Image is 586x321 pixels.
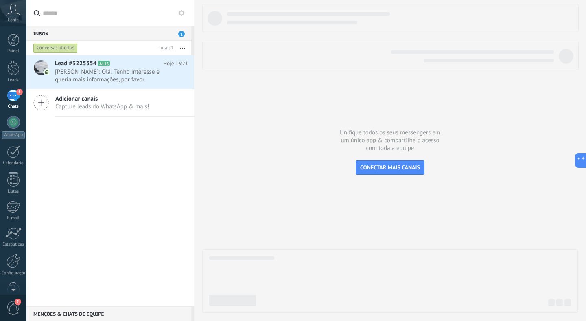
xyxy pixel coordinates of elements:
[8,18,19,23] span: Conta
[33,43,78,53] div: Conversas abertas
[174,41,191,55] button: Mais
[360,164,420,171] span: CONECTAR MAIS CANAIS
[2,131,25,139] div: WhatsApp
[98,61,110,66] span: A116
[356,160,424,175] button: CONECTAR MAIS CANAIS
[2,189,25,194] div: Listas
[155,44,174,52] div: Total: 1
[26,55,194,89] a: Lead #3225554 A116 Hoje 13:21 [PERSON_NAME]: Olá! Tenho interesse e queria mais informações, por ...
[55,103,149,110] span: Capture leads do WhatsApp & mais!
[2,78,25,83] div: Leads
[15,299,21,305] span: 2
[55,68,173,84] span: [PERSON_NAME]: Olá! Tenho interesse e queria mais informações, por favor.
[2,270,25,276] div: Configurações
[44,69,50,75] img: com.amocrm.amocrmwa.svg
[2,242,25,247] div: Estatísticas
[2,104,25,109] div: Chats
[2,215,25,221] div: E-mail
[2,160,25,166] div: Calendário
[16,89,23,95] span: 1
[2,48,25,54] div: Painel
[26,26,191,41] div: Inbox
[55,59,96,68] span: Lead #3225554
[164,59,188,68] span: Hoje 13:21
[26,306,191,321] div: Menções & Chats de equipe
[55,95,149,103] span: Adicionar canais
[178,31,185,37] span: 1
